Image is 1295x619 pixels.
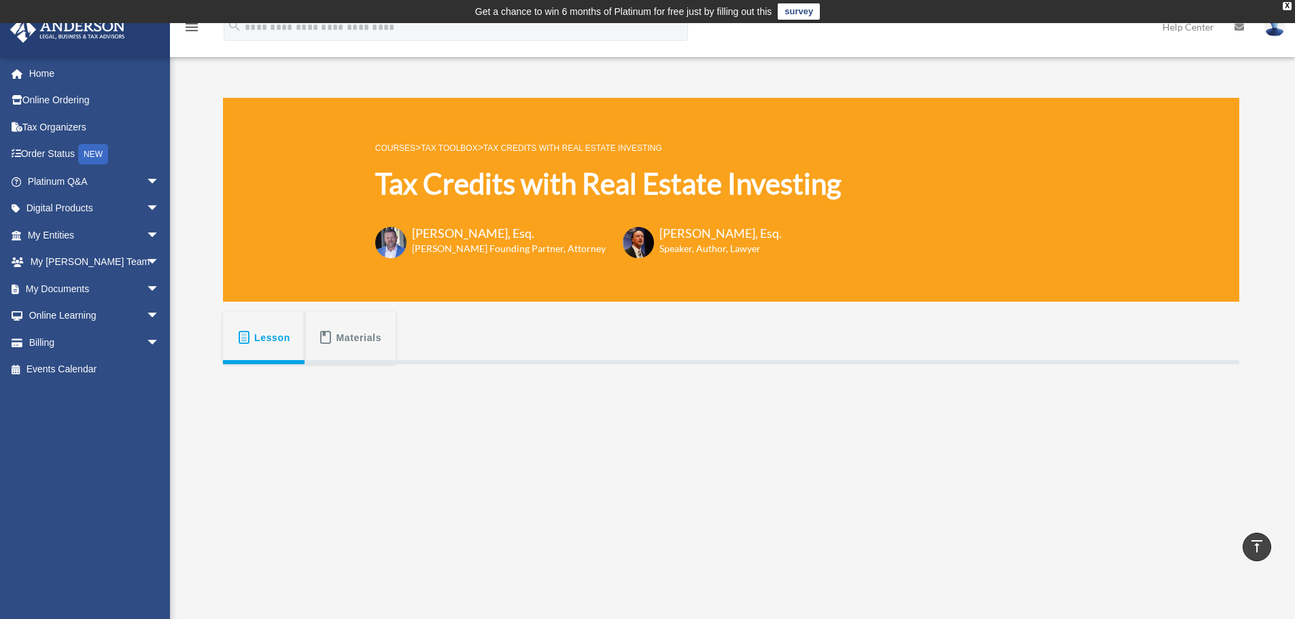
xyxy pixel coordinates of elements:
[10,275,180,302] a: My Documentsarrow_drop_down
[10,87,180,114] a: Online Ordering
[146,168,173,196] span: arrow_drop_down
[412,242,606,255] h6: [PERSON_NAME] Founding Partner, Attorney
[1283,2,1292,10] div: close
[421,143,477,153] a: Tax Toolbox
[10,302,180,330] a: Online Learningarrow_drop_down
[483,143,662,153] a: Tax Credits with Real Estate Investing
[778,3,820,20] a: survey
[375,227,407,258] img: Toby-circle-head.png
[375,143,415,153] a: COURSES
[254,325,290,350] span: Lesson
[184,24,200,35] a: menu
[146,302,173,330] span: arrow_drop_down
[10,356,180,383] a: Events Calendar
[78,144,108,164] div: NEW
[10,168,180,195] a: Platinum Q&Aarrow_drop_down
[10,195,180,222] a: Digital Productsarrow_drop_down
[10,222,180,249] a: My Entitiesarrow_drop_down
[146,329,173,357] span: arrow_drop_down
[10,329,180,356] a: Billingarrow_drop_down
[659,242,765,255] h6: Speaker, Author, Lawyer
[375,139,841,156] p: > >
[6,16,129,43] img: Anderson Advisors Platinum Portal
[412,225,606,242] h3: [PERSON_NAME], Esq.
[10,141,180,169] a: Order StatusNEW
[10,249,180,276] a: My [PERSON_NAME] Teamarrow_drop_down
[146,195,173,223] span: arrow_drop_down
[184,19,200,35] i: menu
[1249,538,1265,554] i: vertical_align_top
[146,222,173,249] span: arrow_drop_down
[336,325,382,350] span: Materials
[1243,533,1271,561] a: vertical_align_top
[659,225,782,242] h3: [PERSON_NAME], Esq.
[1264,17,1285,37] img: User Pic
[10,113,180,141] a: Tax Organizers
[146,275,173,303] span: arrow_drop_down
[227,18,242,33] i: search
[375,164,841,204] h1: Tax Credits with Real Estate Investing
[10,60,180,87] a: Home
[475,3,772,20] div: Get a chance to win 6 months of Platinum for free just by filling out this
[146,249,173,277] span: arrow_drop_down
[623,227,654,258] img: Scott-Estill-Headshot.png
